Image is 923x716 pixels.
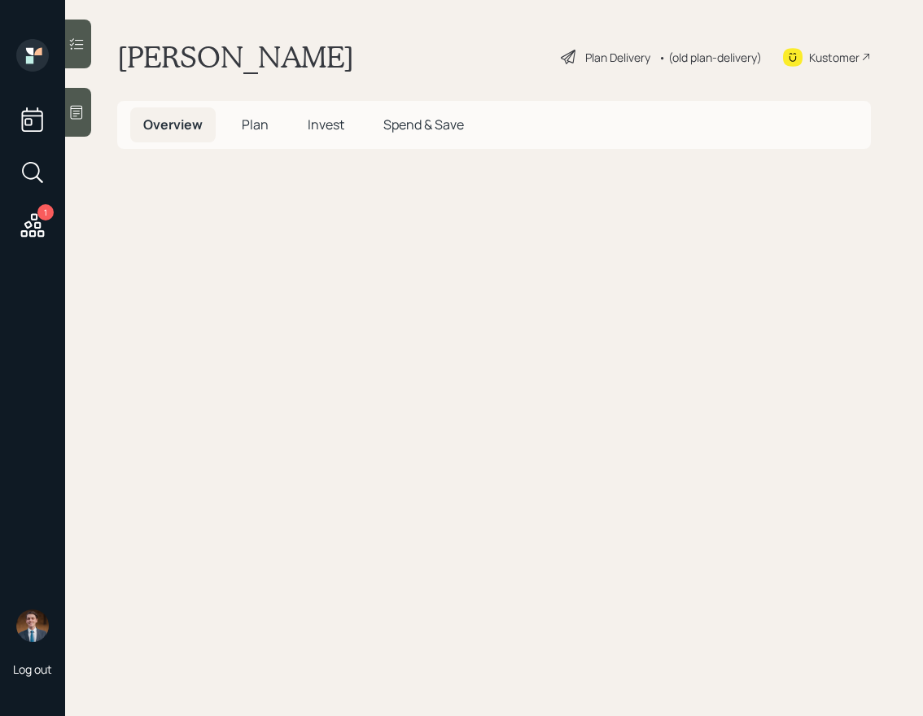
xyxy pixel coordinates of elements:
[585,49,650,66] div: Plan Delivery
[13,661,52,677] div: Log out
[37,204,54,220] div: 1
[16,609,49,642] img: hunter_neumayer.jpg
[117,39,354,75] h1: [PERSON_NAME]
[809,49,860,66] div: Kustomer
[308,116,344,133] span: Invest
[242,116,269,133] span: Plan
[143,116,203,133] span: Overview
[383,116,464,133] span: Spend & Save
[658,49,762,66] div: • (old plan-delivery)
